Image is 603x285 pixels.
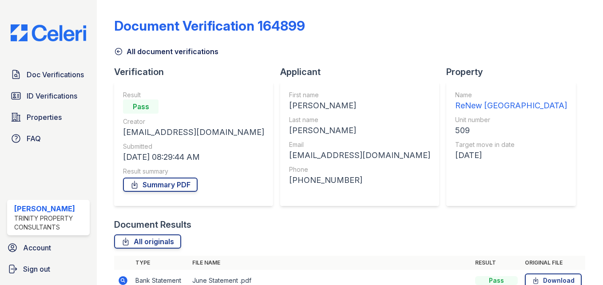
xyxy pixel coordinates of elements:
[446,66,583,78] div: Property
[289,124,430,137] div: [PERSON_NAME]
[289,149,430,162] div: [EMAIL_ADDRESS][DOMAIN_NAME]
[455,149,567,162] div: [DATE]
[521,256,585,270] th: Original file
[289,174,430,186] div: [PHONE_NUMBER]
[289,91,430,99] div: First name
[4,24,93,41] img: CE_Logo_Blue-a8612792a0a2168367f1c8372b55b34899dd931a85d93a1a3d3e32e68fde9ad4.png
[289,140,430,149] div: Email
[7,130,90,147] a: FAQ
[455,115,567,124] div: Unit number
[123,167,264,176] div: Result summary
[189,256,472,270] th: File name
[123,117,264,126] div: Creator
[123,151,264,163] div: [DATE] 08:29:44 AM
[114,218,191,231] div: Document Results
[455,124,567,137] div: 509
[114,46,218,57] a: All document verifications
[7,66,90,83] a: Doc Verifications
[455,140,567,149] div: Target move in date
[7,108,90,126] a: Properties
[455,91,567,112] a: Name ReNew [GEOGRAPHIC_DATA]
[455,99,567,112] div: ReNew [GEOGRAPHIC_DATA]
[280,66,446,78] div: Applicant
[455,91,567,99] div: Name
[27,69,84,80] span: Doc Verifications
[123,99,159,114] div: Pass
[27,91,77,101] span: ID Verifications
[7,87,90,105] a: ID Verifications
[289,115,430,124] div: Last name
[14,214,86,232] div: Trinity Property Consultants
[123,91,264,99] div: Result
[289,165,430,174] div: Phone
[123,178,198,192] a: Summary PDF
[123,126,264,139] div: [EMAIL_ADDRESS][DOMAIN_NAME]
[23,242,51,253] span: Account
[475,276,518,285] div: Pass
[114,66,280,78] div: Verification
[289,99,430,112] div: [PERSON_NAME]
[23,264,50,274] span: Sign out
[27,133,41,144] span: FAQ
[4,239,93,257] a: Account
[472,256,521,270] th: Result
[114,18,305,34] div: Document Verification 164899
[123,142,264,151] div: Submitted
[114,234,181,249] a: All originals
[4,260,93,278] a: Sign out
[27,112,62,123] span: Properties
[132,256,189,270] th: Type
[14,203,86,214] div: [PERSON_NAME]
